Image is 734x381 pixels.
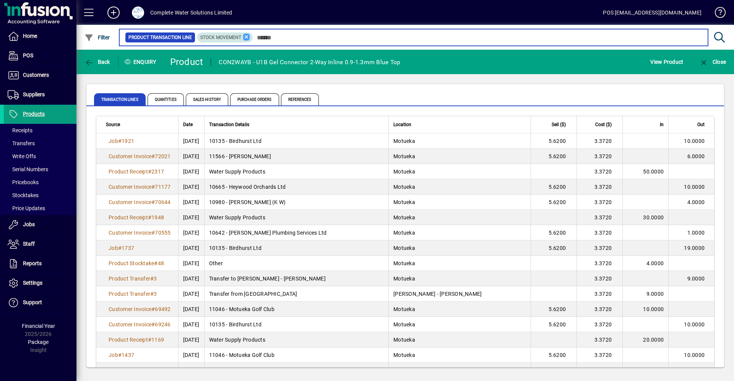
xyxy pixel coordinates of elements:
span: Motueka [393,260,415,266]
span: Motueka [393,199,415,205]
a: Product Receipt#1169 [106,336,167,344]
span: Out [697,120,705,129]
td: 5.6200 [531,347,576,363]
span: Customer Invoice [109,321,151,327]
span: 2317 [151,169,164,175]
span: 1.0000 [687,230,705,236]
span: # [118,245,122,251]
td: 3.3720 [576,256,622,271]
td: 3.3720 [576,271,622,286]
a: Write Offs [4,150,76,163]
a: Product Transfer#3 [106,290,160,298]
a: Customers [4,66,76,85]
span: # [118,352,122,358]
span: 1737 [122,245,134,251]
app-page-header-button: Back [76,55,119,69]
span: Settings [23,280,42,286]
td: 5.6200 [531,240,576,256]
a: Customer Invoice#69492 [106,305,174,313]
td: [DATE] [178,195,204,210]
span: 1948 [151,214,164,220]
td: 11046 - Motueka Golf Club [204,302,389,317]
span: Close [699,59,726,65]
td: Water Supply Products [204,332,389,347]
td: 3.3720 [576,164,622,179]
a: Staff [4,235,76,254]
span: Motueka [393,214,415,220]
span: [PERSON_NAME] - [PERSON_NAME] [393,291,482,297]
span: Product Stocktake [109,260,154,266]
span: 20.0000 [643,337,664,343]
span: Job [109,138,118,144]
span: Stocktakes [8,192,39,198]
span: # [151,184,155,190]
span: 1169 [151,337,164,343]
td: 10135 - Birdhurst Ltd [204,133,389,149]
span: # [151,321,155,327]
span: 9.0000 [646,291,664,297]
span: Staff [23,241,35,247]
a: Job#1921 [106,137,137,145]
td: 10665 - Heywood Orchards Ltd [204,179,389,195]
span: # [151,367,155,373]
span: Motueka [393,367,415,373]
td: 5.6200 [531,179,576,195]
td: [DATE] [178,179,204,195]
span: Product Receipt [109,169,148,175]
span: 9.0000 [687,276,705,282]
div: POS [EMAIL_ADDRESS][DOMAIN_NAME] [603,6,702,19]
span: 71177 [155,184,171,190]
td: 3.3720 [576,332,622,347]
span: 48 [158,260,164,266]
span: Source [106,120,120,129]
div: Location [393,120,526,129]
a: Customer Invoice#69246 [106,320,174,329]
a: Job#1437 [106,351,137,359]
td: 11566 - [PERSON_NAME] [204,149,389,164]
a: Customer Invoice#71177 [106,183,174,191]
div: Complete Water Solutions Limited [150,6,232,19]
td: [DATE] [178,149,204,164]
td: 10135 - Birdhurst Ltd [204,317,389,332]
span: 3 [154,291,157,297]
span: Product Receipt [109,214,148,220]
td: [DATE] [178,271,204,286]
span: Motueka [393,352,415,358]
td: Other [204,256,389,271]
td: [DATE] [178,240,204,256]
span: # [151,306,155,312]
a: Home [4,27,76,46]
span: Package [28,339,49,345]
span: Location [393,120,411,129]
td: 3.3720 [576,133,622,149]
a: Suppliers [4,85,76,104]
td: 3.3720 [576,179,622,195]
span: Receipts [8,127,32,133]
td: [DATE] [178,225,204,240]
span: Date [183,120,193,129]
span: 10.0000 [684,138,705,144]
span: 70644 [155,199,171,205]
span: # [148,337,151,343]
span: 10.0000 [684,352,705,358]
span: Serial Numbers [8,166,48,172]
span: 72021 [155,153,171,159]
span: Write Offs [8,153,36,159]
span: Motueka [393,153,415,159]
span: Customers [23,72,49,78]
span: 30.0000 [643,214,664,220]
td: 3.3720 [576,347,622,363]
span: Motueka [393,245,415,251]
span: Sell ($) [552,120,566,129]
span: Product Transaction Line [128,34,192,41]
a: Customer Invoice#72021 [106,152,174,161]
span: Product Receipt [109,337,148,343]
span: 50.0000 [643,169,664,175]
span: Price Updates [8,205,45,211]
a: Knowledge Base [709,2,724,26]
td: 5.6200 [531,133,576,149]
button: View Product [648,55,685,69]
td: [DATE] [178,347,204,363]
span: Motueka [393,306,415,312]
a: Job#1737 [106,244,137,252]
